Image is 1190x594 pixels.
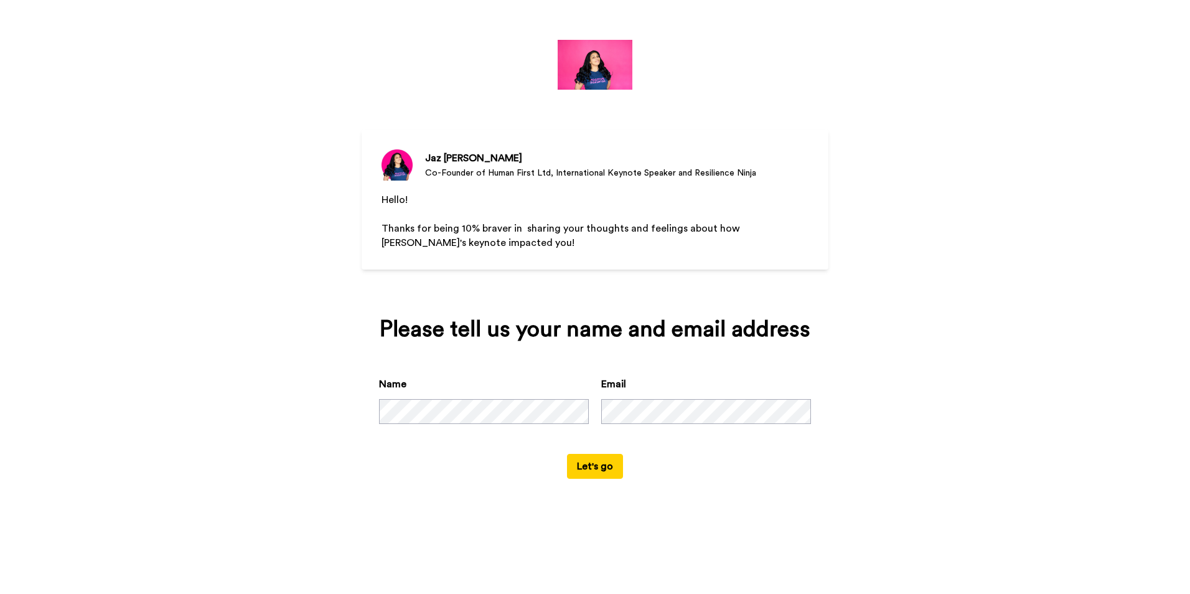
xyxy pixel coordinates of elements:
[379,377,406,392] label: Name
[567,454,623,479] button: Let's go
[425,151,756,166] div: Jaz [PERSON_NAME]
[382,224,743,248] span: Thanks for being 10% braver in sharing your thoughts and feelings about how [PERSON_NAME]'s keyno...
[382,195,408,205] span: Hello!
[601,377,626,392] label: Email
[558,40,632,90] img: https://cdn.bonjoro.com/media/85f9a9bc-2429-4306-a068-dcc41aead3b8/de22d753-3479-4048-9474-32b3f6...
[379,317,811,342] div: Please tell us your name and email address
[425,167,756,179] div: Co-Founder of Human First Ltd, International Keynote Speaker and Resilience Ninja
[382,149,413,181] img: Co-Founder of Human First Ltd, International Keynote Speaker and Resilience Ninja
